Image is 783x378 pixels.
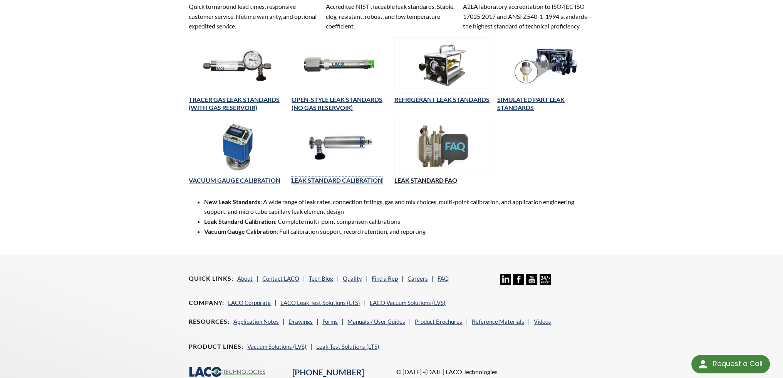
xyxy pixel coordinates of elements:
[189,343,243,351] h4: Product Lines
[497,37,594,94] img: Simulated Part Leak Standard image
[394,177,457,184] a: LEAK STANDARD FAQ
[237,275,253,282] a: About
[292,177,382,184] a: LEAK STANDARD CALIBRATION
[322,318,338,325] a: Forms
[713,355,762,373] div: Request a Call
[343,275,362,282] a: Quality
[189,177,280,184] a: VACUUM GAUGE CALIBRATION
[189,2,320,31] p: Quick turnaround lead times, responsive customer service, lifetime warranty, and optional expedit...
[189,299,224,307] h4: Company
[204,197,594,216] li: : A wide range of leak rates, connection fittings, gas and mix choices, multi-point calibration, ...
[228,299,271,306] a: LACO Corporate
[407,275,428,282] a: Careers
[189,275,233,283] h4: Quick Links
[189,118,286,175] img: Vacuum Gauge Calibration image
[189,37,286,94] img: Calibrated Leak Standard with Gauge
[309,275,333,282] a: Tech Blog
[204,198,260,205] strong: New Leak Standards
[262,275,299,282] a: Contact LACO
[370,299,446,306] a: LACO Vacuum Solutions (LVS)
[292,37,389,94] img: Open-Style Leak Standard
[497,96,565,111] a: SIMULATED PART LEAK STANDARDS
[204,228,277,235] strong: Vacuum Gauge Calibration
[534,318,551,325] a: Videos
[396,367,594,377] p: © [DATE] -[DATE] LACO Technologies
[415,318,462,325] a: Product Brochures
[233,318,279,325] a: Application Notes
[247,343,307,350] a: Vacuum Solutions (LVS)
[438,275,449,282] a: FAQ
[204,226,594,236] li: : Full calibration support, record retention, and reporting
[372,275,398,282] a: Find a Rep
[292,96,382,111] a: OPEN-STYLE LEAK STANDARDS (NO GAS RESERVOIR)
[691,355,770,373] div: Request a Call
[394,96,490,103] a: REFRIGERANT LEAK STANDARDS
[292,118,389,175] img: Leak Standard Calibration image
[326,2,457,31] p: Accredited NIST traceable leak standards. Stable, clog-resistant, robust, and low temperature coe...
[472,318,524,325] a: Reference Materials
[316,343,379,350] a: Leak Test Solutions (LTS)
[394,37,491,94] img: Refrigerant Leak Standard image
[540,279,551,286] a: 24/7 Support
[697,358,709,370] img: round button
[463,2,594,31] p: A2LA laboratory accreditation to ISO/IEC ISO 17025:2017 and ANSI Z540-1-1994 standards—the highes...
[204,218,275,225] strong: Leak Standard Calibration
[204,216,594,226] li: : Complete multi-point comparison calibrations
[292,367,364,377] a: [PHONE_NUMBER]
[347,318,405,325] a: Manuals / User Guides
[189,96,280,111] a: TRACER GAS LEAK STANDARDS (WITH GAS RESERVOIR)
[394,118,491,175] img: FAQ image showing leak standard examples
[280,299,360,306] a: LACO Leak Test Solutions (LTS)
[540,274,551,285] img: 24/7 Support Icon
[189,318,230,326] h4: Resources
[288,318,313,325] a: Drawings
